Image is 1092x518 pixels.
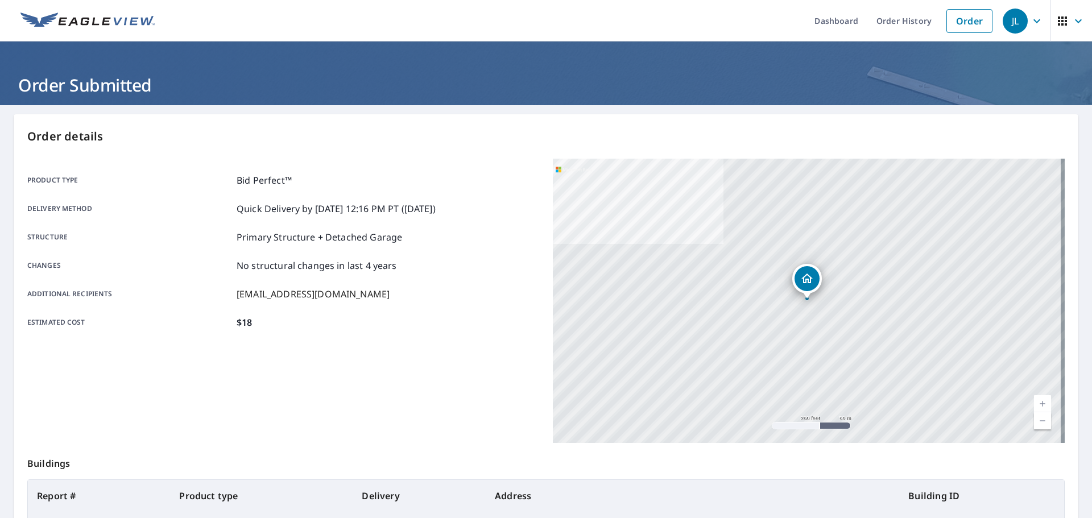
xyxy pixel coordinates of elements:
div: JL [1003,9,1028,34]
th: Product type [170,480,353,512]
img: EV Logo [20,13,155,30]
th: Building ID [899,480,1064,512]
p: Primary Structure + Detached Garage [237,230,402,244]
p: $18 [237,316,252,329]
p: [EMAIL_ADDRESS][DOMAIN_NAME] [237,287,390,301]
th: Delivery [353,480,486,512]
p: Delivery method [27,202,232,216]
p: Structure [27,230,232,244]
p: Order details [27,128,1065,145]
p: Additional recipients [27,287,232,301]
p: Changes [27,259,232,272]
a: Order [946,9,992,33]
p: Product type [27,173,232,187]
a: Current Level 17, Zoom In [1034,395,1051,412]
a: Current Level 17, Zoom Out [1034,412,1051,429]
th: Report # [28,480,170,512]
p: No structural changes in last 4 years [237,259,397,272]
p: Buildings [27,443,1065,479]
h1: Order Submitted [14,73,1078,97]
p: Quick Delivery by [DATE] 12:16 PM PT ([DATE]) [237,202,436,216]
div: Dropped pin, building 1, Residential property, 723 N Sturgeon St Montgomery City, MO 63361 [792,264,822,299]
p: Bid Perfect™ [237,173,292,187]
p: Estimated cost [27,316,232,329]
th: Address [486,480,899,512]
